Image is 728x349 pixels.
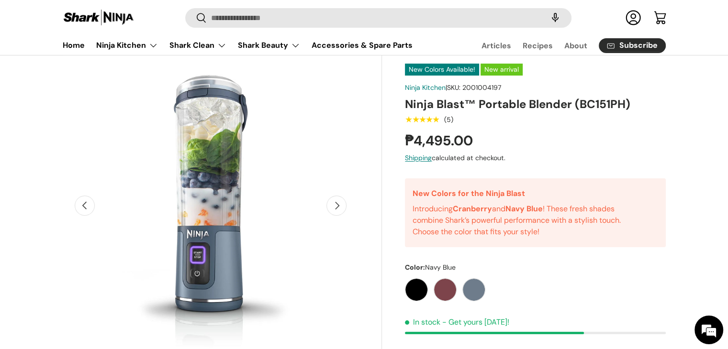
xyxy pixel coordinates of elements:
strong: ₱4,495.00 [405,131,475,150]
a: About [564,36,587,55]
strong: Navy Blue [505,204,543,214]
span: Navy Blue [425,263,456,272]
a: Ninja Kitchen [405,83,446,92]
span: In stock [405,317,440,327]
span: ★★★★★ [405,115,439,124]
div: 5.0 out of 5.0 stars [405,115,439,124]
summary: Shark Beauty [232,36,306,55]
div: (5) [444,116,453,123]
span: New arrival [481,64,523,76]
nav: Secondary [459,36,666,55]
div: calculated at checkout. [405,153,665,163]
a: Recipes [523,36,553,55]
h1: Ninja Blast™ Portable Blender (BC151PH) [405,97,665,111]
span: SKU: [447,83,460,92]
legend: Color: [405,262,456,273]
img: Shark Ninja Philippines [63,9,134,27]
a: Home [63,36,85,55]
div: Chat with us now [50,54,161,66]
span: Subscribe [619,42,658,50]
span: New Colors Available! [405,64,479,76]
speech-search-button: Search by voice [540,8,571,29]
a: Articles [482,36,511,55]
p: Introducing and ! These fresh shades combine Shark’s powerful performance with a stylish touch. C... [413,203,644,238]
p: - Get yours [DATE]! [442,317,509,327]
strong: Cranberry [453,204,492,214]
a: Subscribe [599,38,666,53]
span: We're online! [56,110,132,207]
a: Shipping [405,153,432,162]
div: Minimize live chat window [157,5,180,28]
span: | [446,83,502,92]
summary: Ninja Kitchen [90,36,164,55]
summary: Shark Clean [164,36,232,55]
nav: Primary [63,36,413,55]
span: 2001004197 [462,83,502,92]
a: Accessories & Spare Parts [312,36,413,55]
strong: New Colors for the Ninja Blast [413,188,525,198]
textarea: Type your message and hit 'Enter' [5,241,182,274]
